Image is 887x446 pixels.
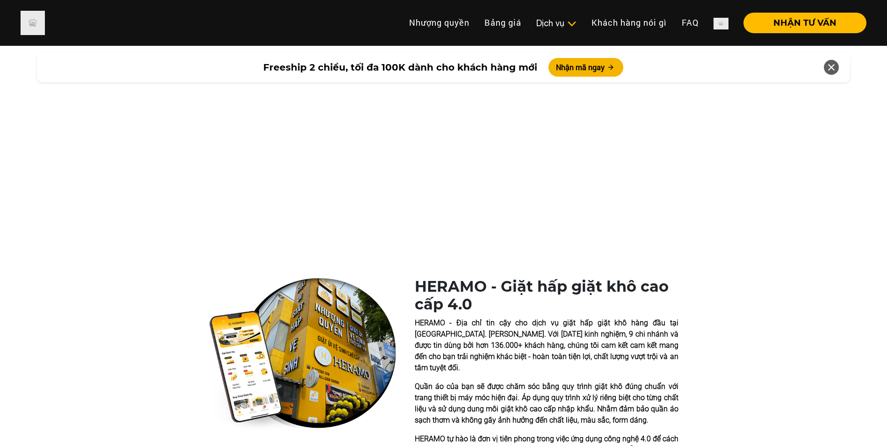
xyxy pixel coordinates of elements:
[402,13,477,33] a: Nhượng quyền
[736,19,866,27] a: NHẬN TƯ VẤN
[415,381,678,426] p: Quần áo của bạn sẽ được chăm sóc bằng quy trình giặt khô đúng chuẩn với trang thiết bị máy móc hi...
[263,60,537,74] span: Freeship 2 chiều, tối đa 100K dành cho khách hàng mới
[415,278,678,314] h1: HERAMO - Giặt hấp giặt khô cao cấp 4.0
[209,278,396,431] img: heramo-quality-banner
[536,17,577,29] div: Dịch vụ
[567,19,577,29] img: subToggleIcon
[477,13,529,33] a: Bảng giá
[548,58,623,77] button: Nhận mã ngay
[415,317,678,374] p: HERAMO - Địa chỉ tin cậy cho dịch vụ giặt hấp giặt khô hàng đầu tại [GEOGRAPHIC_DATA]. [PERSON_NA...
[584,13,674,33] a: Khách hàng nói gì
[743,13,866,33] button: NHẬN TƯ VẤN
[674,13,706,33] a: FAQ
